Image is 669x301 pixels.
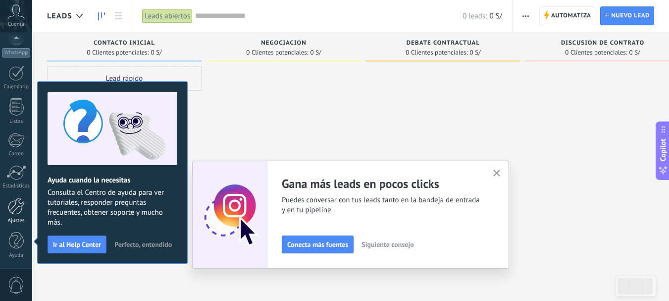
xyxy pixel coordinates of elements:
span: Discusión de contrato [561,40,644,47]
button: Conecta más fuentes [282,236,354,253]
div: Contacto inicial [52,40,197,48]
span: 0 Clientes potenciales: [87,50,149,56]
span: 0 leads: [463,11,487,21]
span: 0 S/ [629,50,640,56]
span: Perfecto, entendido [114,241,172,248]
span: Cuenta [8,21,24,28]
span: Ir al Help Center [53,241,101,248]
div: Leads abiertos [142,9,193,23]
span: Contacto inicial [94,40,155,47]
div: Ayuda [2,252,31,259]
div: Debate contractual [371,40,515,48]
button: Siguiente consejo [357,237,418,252]
span: Negociación [261,40,307,47]
a: Nuevo lead [600,6,654,25]
span: Siguiente consejo [361,241,413,248]
span: Consulta el Centro de ayuda para ver tutoriales, responder preguntas frecuentes, obtener soporte ... [48,188,177,228]
span: Nuevo lead [611,7,650,25]
span: 0 S/ [489,11,502,21]
span: 0 S/ [470,50,481,56]
div: Negociación [211,40,356,48]
span: Debate contractual [407,40,480,47]
span: 0 S/ [151,50,162,56]
span: 0 Clientes potenciales: [565,50,627,56]
span: Copilot [658,138,668,161]
span: 0 S/ [310,50,321,56]
button: Ir al Help Center [48,236,106,253]
span: 0 Clientes potenciales: [246,50,308,56]
span: Leads [47,11,72,21]
div: WhatsApp [2,48,30,58]
button: Más [518,6,533,25]
a: Leads [93,6,110,26]
span: Automatiza [551,7,591,25]
span: Puedes conversar con tus leads tanto en la bandeja de entrada y en tu pipeline [282,195,481,215]
span: 0 Clientes potenciales: [406,50,467,56]
h2: Gana más leads en pocos clicks [282,176,481,191]
button: Perfecto, entendido [110,237,176,252]
div: Correo [2,151,31,157]
h2: Ayuda cuando la necesitas [48,176,177,185]
div: Listas [2,119,31,125]
div: Ajustes [2,218,31,224]
div: Estadísticas [2,183,31,189]
a: Lista [110,6,127,26]
div: Lead rápido [47,66,202,91]
div: Calendario [2,84,31,90]
a: Automatiza [539,6,596,25]
span: Conecta más fuentes [287,241,348,248]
